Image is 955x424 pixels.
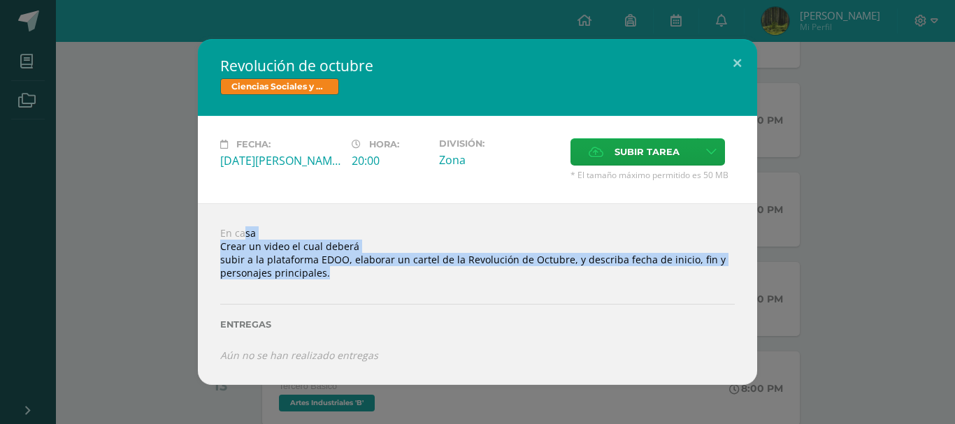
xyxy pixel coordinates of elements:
[615,139,680,165] span: Subir tarea
[369,139,399,149] span: Hora:
[570,169,735,181] span: * El tamaño máximo permitido es 50 MB
[439,152,559,168] div: Zona
[198,203,757,384] div: En casa Crear un video el cual deberá subir a la plataforma EDOO, elaborar un cartel de la Revolu...
[717,39,757,87] button: Close (Esc)
[439,138,559,149] label: División:
[220,56,735,75] h2: Revolución de octubre
[220,349,378,362] i: Aún no se han realizado entregas
[352,153,428,168] div: 20:00
[220,319,735,330] label: Entregas
[220,153,340,168] div: [DATE][PERSON_NAME]
[220,78,339,95] span: Ciencias Sociales y Formación Ciudadana
[236,139,271,149] span: Fecha:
